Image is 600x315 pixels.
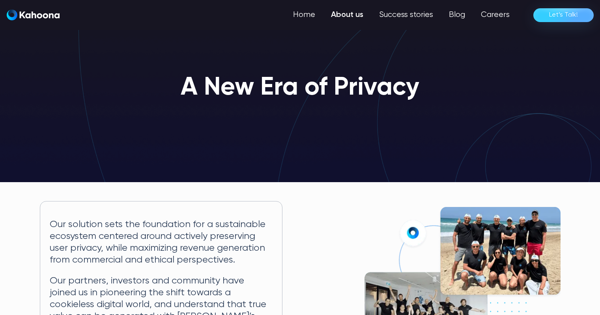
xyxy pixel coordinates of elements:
div: Let’s Talk! [549,9,578,21]
p: Our solution sets the foundation for a sustainable ecosystem centered around actively preserving ... [50,219,273,266]
a: About us [323,7,371,23]
h1: A New Era of Privacy [181,74,419,102]
a: Home [285,7,323,23]
a: Kahoona logo blackKahoona logo white [7,9,60,21]
a: Let’s Talk! [533,8,594,22]
a: Careers [473,7,518,23]
a: Blog [441,7,473,23]
img: Kahoona logo white [7,9,60,21]
a: Success stories [371,7,441,23]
